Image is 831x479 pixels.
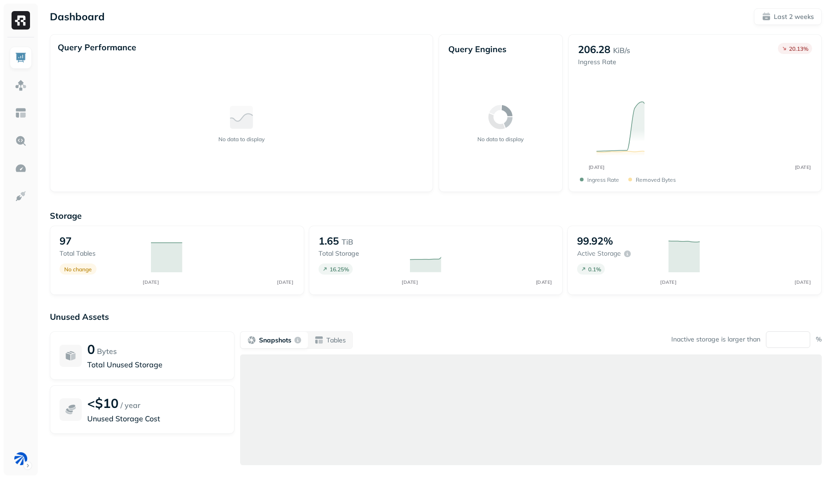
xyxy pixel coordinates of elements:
[577,249,621,258] p: Active storage
[218,136,265,143] p: No data to display
[578,58,630,66] p: Ingress Rate
[613,45,630,56] p: KiB/s
[15,190,27,202] img: Integrations
[577,234,613,247] p: 99.92%
[87,359,225,370] p: Total Unused Storage
[816,335,822,344] p: %
[402,279,418,285] tspan: [DATE]
[661,279,677,285] tspan: [DATE]
[58,42,136,53] p: Query Performance
[50,210,822,221] p: Storage
[64,266,92,273] p: No change
[319,234,339,247] p: 1.65
[588,266,601,273] p: 0.1 %
[60,249,142,258] p: Total tables
[448,44,553,54] p: Query Engines
[15,162,27,174] img: Optimization
[87,341,95,357] p: 0
[789,45,808,52] p: 20.13 %
[636,176,676,183] p: Removed bytes
[536,279,552,285] tspan: [DATE]
[319,249,401,258] p: Total storage
[50,311,822,322] p: Unused Assets
[477,136,524,143] p: No data to display
[588,164,604,170] tspan: [DATE]
[15,135,27,147] img: Query Explorer
[326,336,346,345] p: Tables
[60,234,72,247] p: 97
[342,236,353,247] p: TiB
[774,12,814,21] p: Last 2 weeks
[795,279,811,285] tspan: [DATE]
[578,43,610,56] p: 206.28
[143,279,159,285] tspan: [DATE]
[87,413,225,424] p: Unused Storage Cost
[277,279,293,285] tspan: [DATE]
[87,395,119,411] p: <$10
[15,107,27,119] img: Asset Explorer
[259,336,291,345] p: Snapshots
[15,79,27,91] img: Assets
[754,8,822,25] button: Last 2 weeks
[120,400,140,411] p: / year
[15,52,27,64] img: Dashboard
[330,266,349,273] p: 16.25 %
[97,346,117,357] p: Bytes
[50,10,105,23] p: Dashboard
[12,11,30,30] img: Ryft
[795,164,811,170] tspan: [DATE]
[587,176,619,183] p: Ingress Rate
[671,335,760,344] p: Inactive storage is larger than
[14,452,27,465] img: BAM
